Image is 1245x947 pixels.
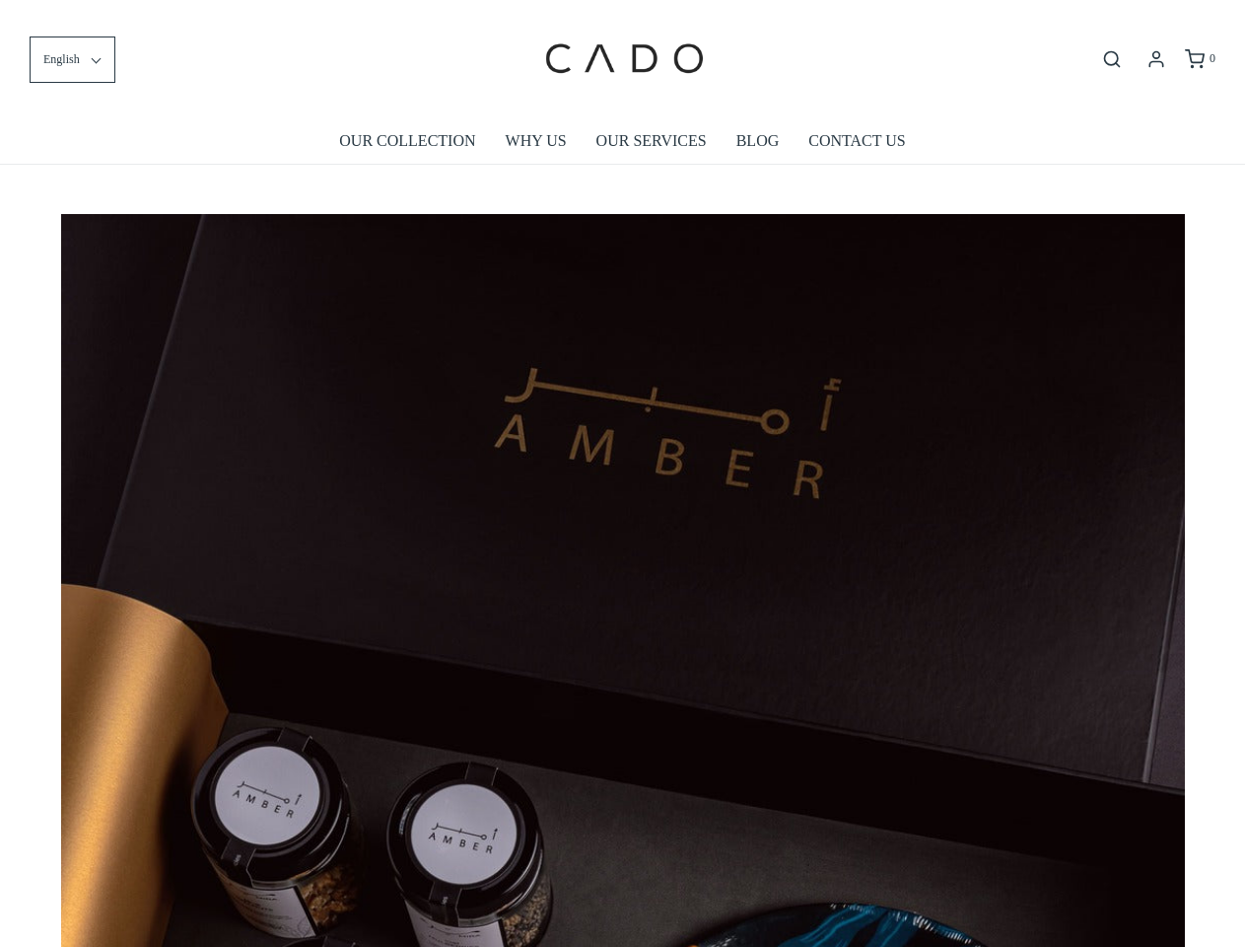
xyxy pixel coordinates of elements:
button: English [30,36,115,83]
a: OUR COLLECTION [339,118,475,164]
button: Open search bar [1094,48,1130,70]
a: 0 [1183,49,1215,69]
span: English [43,50,80,69]
a: BLOG [736,118,780,164]
a: OUR SERVICES [596,118,707,164]
a: WHY US [506,118,567,164]
img: cadogifting [539,15,707,104]
span: 0 [1210,51,1215,65]
a: CONTACT US [808,118,905,164]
